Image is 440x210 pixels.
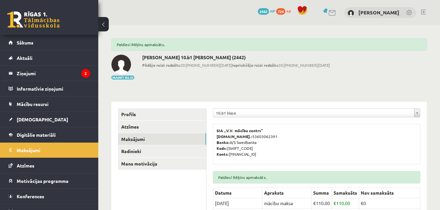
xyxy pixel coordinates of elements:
span: 10.b1 klase [216,109,411,117]
div: Paldies! Rēķins apmaksāts. [213,171,420,184]
button: Mainīt bildi [111,76,134,79]
a: Mācību resursi [9,96,90,112]
a: Maksājumi [118,133,206,145]
a: Profils [118,108,206,120]
th: Samaksāts [332,188,359,198]
td: 110.00 [332,198,359,209]
a: [DEMOGRAPHIC_DATA] [9,112,90,127]
a: 724 xp [276,8,294,13]
span: 724 [276,8,285,15]
span: Mācību resursi [17,101,48,107]
a: Informatīvie ziņojumi [9,81,90,96]
a: Digitālie materiāli [9,127,90,142]
span: Konferences [17,193,44,199]
span: Sākums [17,40,33,45]
th: Datums [213,188,262,198]
span: Digitālie materiāli [17,132,56,138]
p: 53603062391 A/S Swedbanka [SWIFT_CODE] [FINANCIAL_ID] [217,128,417,157]
legend: Informatīvie ziņojumi [17,81,90,96]
img: Madara Dzidra Glīzde [348,10,354,16]
a: Ziņojumi2 [9,66,90,81]
b: [DOMAIN_NAME].: [217,134,252,139]
img: Madara Dzidra Glīzde [111,55,131,74]
span: [DEMOGRAPHIC_DATA] [17,116,68,122]
td: [DATE] [213,198,262,209]
span: € [334,200,336,206]
a: Aktuāli [9,50,90,65]
a: Atzīmes [118,121,206,133]
h2: [PERSON_NAME] 10.b1 [PERSON_NAME] (2442) [142,55,330,60]
a: 10.b1 klase [213,109,420,117]
span: 2442 [258,8,269,15]
b: Konts: [217,151,229,157]
span: xp [286,8,291,13]
th: Nav samaksāts [359,188,420,198]
a: 2442 mP [258,8,275,13]
td: 110.00 [312,198,332,209]
div: Paldies! Rēķins apmaksāts. [111,38,427,51]
a: Maksājumi [9,143,90,158]
b: Kods: [217,146,227,151]
th: Apraksts [262,188,312,198]
a: Mana motivācija [118,158,206,170]
a: Sākums [9,35,90,50]
a: Motivācijas programma [9,173,90,188]
b: Pēdējo reizi redzēts [142,62,180,68]
span: Motivācijas programma [17,178,68,184]
span: € [313,200,316,206]
a: Radinieki [118,145,206,157]
a: [PERSON_NAME] [358,9,399,16]
span: Aktuāli [17,55,32,61]
a: Konferences [9,189,90,204]
i: 2 [81,69,90,78]
legend: Ziņojumi [17,66,90,81]
legend: Maksājumi [17,143,90,158]
b: Iepriekšējo reizi redzēts [232,62,278,68]
span: 20:[PHONE_NUMBER][DATE] 20:[PHONE_NUMBER][DATE] [142,62,330,68]
b: SIA „V.V. mācību centrs” [217,128,263,133]
a: Rīgas 1. Tālmācības vidusskola [7,11,60,28]
td: mācību maksa [262,198,312,209]
td: €0 [359,198,420,209]
span: Atzīmes [17,163,34,168]
b: Banka: [217,140,230,145]
th: Summa [312,188,332,198]
a: Atzīmes [9,158,90,173]
span: mP [270,8,275,13]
